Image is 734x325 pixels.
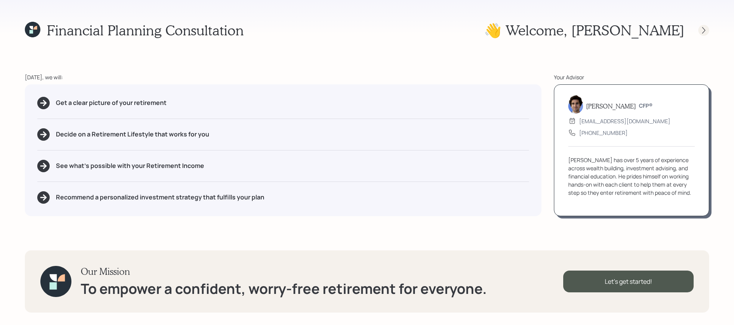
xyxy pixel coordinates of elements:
[639,103,652,109] h6: CFP®
[484,22,684,38] h1: 👋 Welcome , [PERSON_NAME]
[579,117,670,125] div: [EMAIL_ADDRESS][DOMAIN_NAME]
[25,73,541,81] div: [DATE], we will:
[568,156,695,197] div: [PERSON_NAME] has over 5 years of experience across wealth building, investment advising, and fin...
[554,73,709,81] div: Your Advisor
[563,271,694,292] div: Let's get started!
[56,194,264,201] h5: Recommend a personalized investment strategy that fulfills your plan
[47,22,244,38] h1: Financial Planning Consultation
[579,129,628,137] div: [PHONE_NUMBER]
[81,280,487,297] h1: To empower a confident, worry-free retirement for everyone.
[81,266,487,277] h3: Our Mission
[56,162,204,169] h5: See what's possible with your Retirement Income
[568,95,583,114] img: harrison-schaefer-headshot-2.png
[56,131,209,138] h5: Decide on a Retirement Lifestyle that works for you
[586,102,636,110] h5: [PERSON_NAME]
[56,99,167,107] h5: Get a clear picture of your retirement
